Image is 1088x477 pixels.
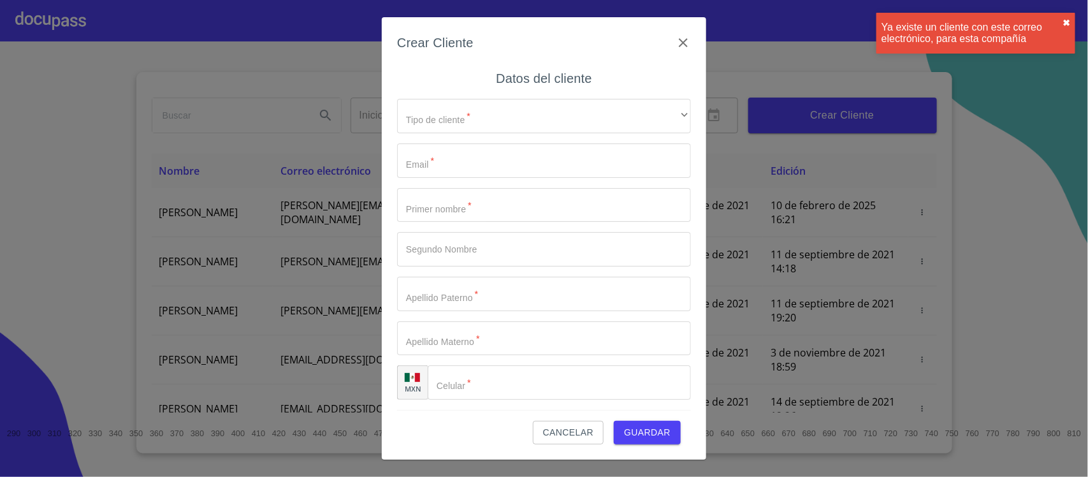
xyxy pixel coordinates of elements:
h6: Datos del cliente [496,68,591,89]
p: MXN [405,384,421,393]
span: Guardar [624,425,671,441]
button: close [1063,18,1070,28]
div: Ya existe un cliente con este correo electrónico, para esta compañía [881,22,1063,45]
span: Cancelar [543,425,593,441]
button: Cancelar [533,421,604,444]
h6: Crear Cliente [397,33,474,53]
div: ​ [397,99,691,133]
button: Guardar [614,421,681,444]
img: R93DlvwvvjP9fbrDwZeCRYBHk45OWMq+AAOlFVsxT89f82nwPLnD58IP7+ANJEaWYhP0Tx8kkA0WlQMPQsAAgwAOmBj20AXj6... [405,373,420,382]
